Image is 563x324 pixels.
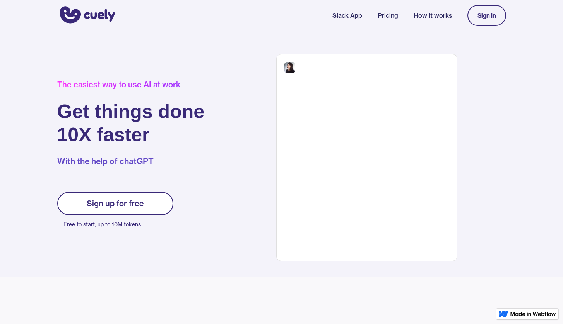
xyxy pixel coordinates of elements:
img: Made in Webflow [510,312,556,316]
div: Sign up for free [87,199,144,208]
div: The easiest way to use AI at work [57,80,205,89]
p: Free to start, up to 10M tokens [63,219,173,230]
a: Sign In [467,5,506,26]
a: How it works [414,11,452,20]
a: Pricing [378,11,398,20]
a: home [57,1,115,30]
p: With the help of chatGPT [57,156,205,167]
div: Sign In [477,12,496,19]
a: Sign up for free [57,192,173,215]
h1: Get things done 10X faster [57,100,205,146]
a: Slack App [332,11,362,20]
